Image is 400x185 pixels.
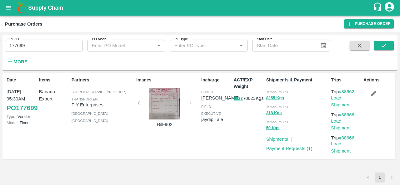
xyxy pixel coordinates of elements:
[9,37,19,42] label: PO ID
[266,90,288,94] span: Tembhurni PH
[266,105,288,109] span: Tembhurni PH
[331,95,351,107] a: Load Shipment
[237,41,245,50] button: Open
[201,116,231,123] p: jaydip Tale
[39,88,69,102] p: Banana Export
[344,19,394,28] a: Purchase Order
[5,20,42,28] div: Purchase Orders
[28,5,63,11] b: Supply Chain
[339,89,354,94] a: #88662
[331,111,361,118] p: Trip
[362,173,397,183] nav: pagination navigation
[331,134,361,141] p: Trip
[141,121,188,128] p: Bill-902
[7,120,37,126] p: Fixed
[384,1,395,14] div: account of current user
[89,41,145,50] input: Enter PO Model
[155,41,163,50] button: Open
[5,56,29,67] button: More
[266,77,329,83] p: Shipments & Payment
[339,135,354,140] a: #88666
[234,77,264,90] p: ACT/EXP Weight
[266,137,288,142] a: Shipments
[72,101,134,108] p: P Y Enterprises
[252,40,315,51] input: Start Date
[72,112,109,122] span: [GEOGRAPHIC_DATA] , [GEOGRAPHIC_DATA]
[317,40,329,51] button: Choose date
[7,102,37,114] a: PO177699
[136,77,199,83] p: Images
[13,59,27,64] strong: More
[72,90,126,101] span: Supplier, Service Provider, Transporter
[331,141,351,153] a: Load Shipment
[288,133,292,143] div: |
[1,1,16,15] button: open drawer
[363,77,393,83] p: Actions
[174,37,188,42] label: PO Type
[331,88,361,95] p: Trip
[266,110,282,117] button: 318 Kgs
[375,173,385,183] button: page 1
[331,77,361,83] p: Trips
[266,120,288,124] span: Tembhurni PH
[7,77,37,83] p: Date
[5,40,82,51] input: Enter PO ID
[266,95,284,102] button: 8255 Kgs
[201,95,239,101] p: [PERSON_NAME]
[39,77,69,83] p: Items
[201,105,221,115] span: field executive
[257,37,272,42] label: Start Date
[201,77,231,83] p: Incharge
[373,2,384,13] div: customer-support
[16,2,28,14] img: logo
[201,90,213,94] span: buyer
[234,95,243,102] button: 8623
[172,41,227,50] input: Enter PO Type
[92,37,107,42] label: PO Model
[7,88,37,102] p: [DATE] 05:30AM
[72,77,134,83] p: Partners
[7,114,16,119] span: Type:
[7,120,18,125] span: Model:
[28,3,373,12] a: Supply Chain
[266,146,312,151] a: Payment Requests (1)
[266,124,280,132] button: 50 Kgs
[234,95,264,102] p: / 8623 Kgs
[339,112,354,117] a: #88666
[7,114,37,119] p: Vendor
[331,119,351,130] a: Load Shipment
